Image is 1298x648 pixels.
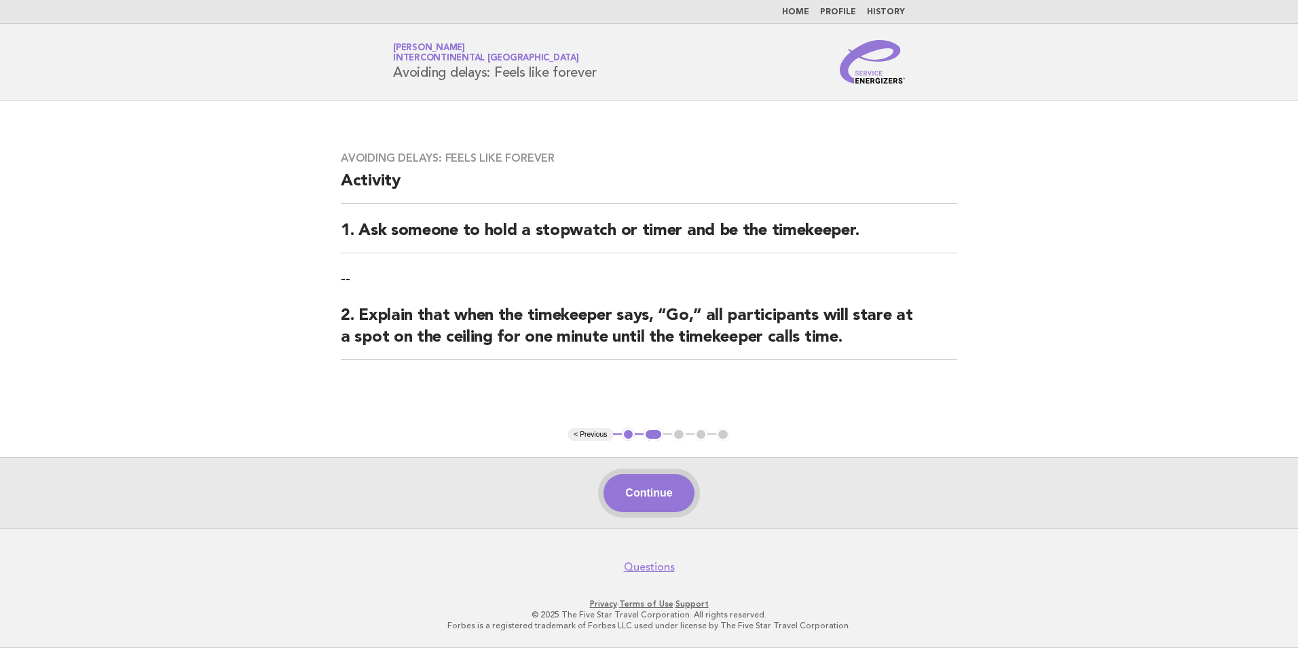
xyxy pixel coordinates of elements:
h1: Avoiding delays: Feels like forever [393,44,596,79]
a: Terms of Use [619,599,673,609]
a: Home [782,8,809,16]
h3: Avoiding delays: Feels like forever [341,151,957,165]
button: Continue [604,474,694,512]
h2: Activity [341,170,957,204]
a: Privacy [590,599,617,609]
button: < Previous [568,428,612,442]
a: [PERSON_NAME]InterContinental [GEOGRAPHIC_DATA] [393,43,579,62]
span: InterContinental [GEOGRAPHIC_DATA] [393,54,579,63]
img: Service Energizers [840,40,905,84]
p: © 2025 The Five Star Travel Corporation. All rights reserved. [234,609,1064,620]
a: Questions [624,560,675,574]
button: 1 [622,428,635,442]
p: · · [234,598,1064,609]
a: History [867,8,905,16]
p: Forbes is a registered trademark of Forbes LLC used under license by The Five Star Travel Corpora... [234,620,1064,631]
h2: 2. Explain that when the timekeeper says, “Go,” all participants will stare at a spot on the ceil... [341,305,957,360]
button: 2 [644,428,663,442]
a: Support [675,599,709,609]
p: -- [341,270,957,289]
a: Profile [820,8,856,16]
h2: 1. Ask someone to hold a stopwatch or timer and be the timekeeper. [341,220,957,253]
